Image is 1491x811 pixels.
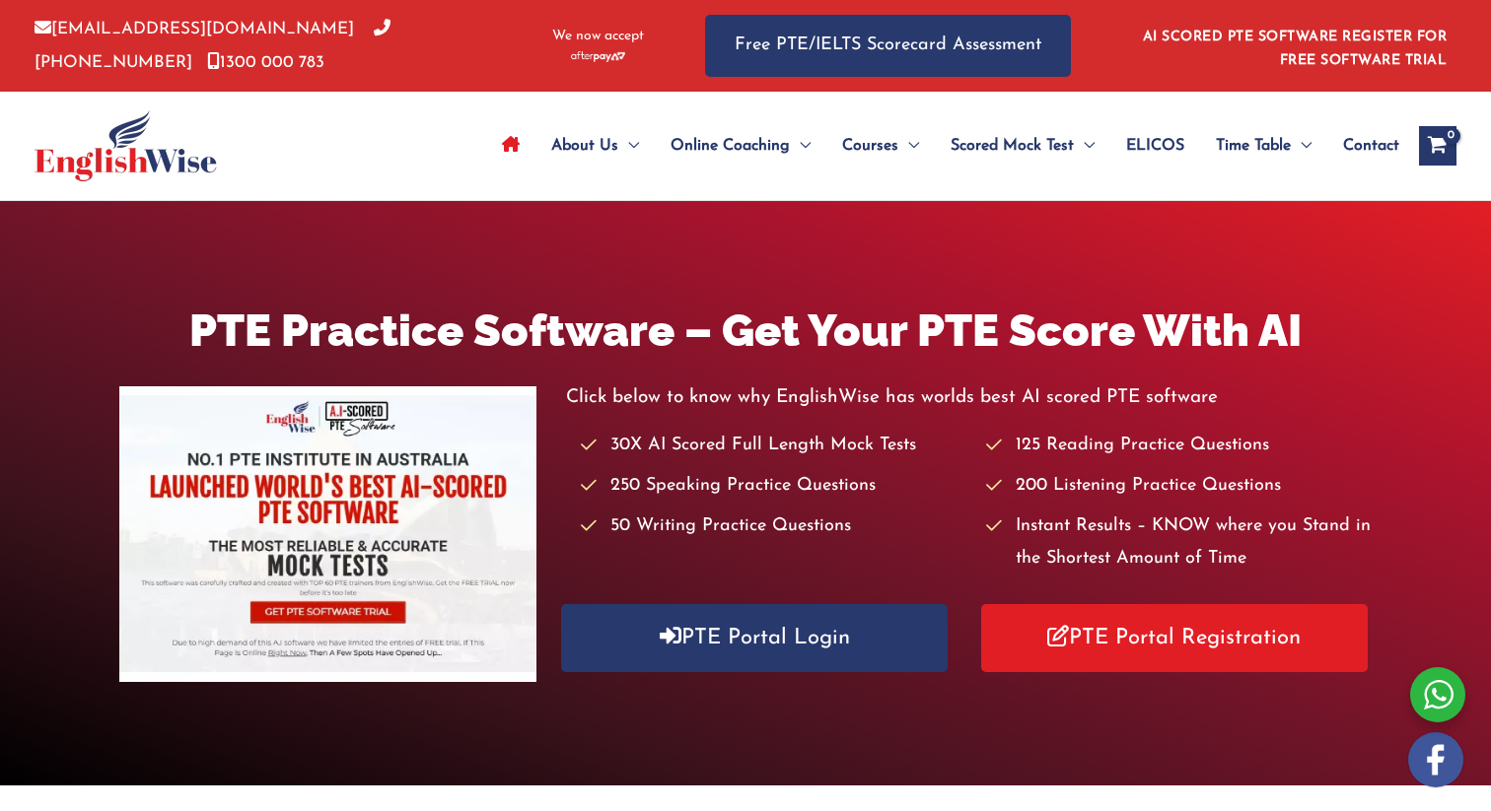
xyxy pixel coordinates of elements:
span: Scored Mock Test [951,111,1074,180]
li: 30X AI Scored Full Length Mock Tests [581,430,966,462]
li: 200 Listening Practice Questions [986,470,1372,503]
a: Time TableMenu Toggle [1200,111,1327,180]
a: Free PTE/IELTS Scorecard Assessment [705,15,1071,77]
span: Menu Toggle [898,111,919,180]
span: Online Coaching [671,111,790,180]
a: 1300 000 783 [207,54,324,71]
a: [PHONE_NUMBER] [35,21,390,70]
img: pte-institute-main [119,386,536,682]
img: cropped-ew-logo [35,110,217,181]
li: Instant Results – KNOW where you Stand in the Shortest Amount of Time [986,510,1372,576]
span: Menu Toggle [618,111,639,180]
a: Contact [1327,111,1399,180]
a: ELICOS [1110,111,1200,180]
h1: PTE Practice Software – Get Your PTE Score With AI [119,300,1372,362]
nav: Site Navigation: Main Menu [486,111,1399,180]
a: PTE Portal Registration [981,604,1368,672]
a: Scored Mock TestMenu Toggle [935,111,1110,180]
li: 50 Writing Practice Questions [581,510,966,543]
a: View Shopping Cart, empty [1419,126,1456,166]
a: Online CoachingMenu Toggle [655,111,826,180]
li: 250 Speaking Practice Questions [581,470,966,503]
span: Contact [1343,111,1399,180]
a: PTE Portal Login [561,604,948,672]
img: Afterpay-Logo [571,51,625,62]
p: Click below to know why EnglishWise has worlds best AI scored PTE software [566,381,1372,414]
span: About Us [551,111,618,180]
a: [EMAIL_ADDRESS][DOMAIN_NAME] [35,21,354,37]
img: white-facebook.png [1408,732,1463,787]
aside: Header Widget 1 [1131,14,1456,78]
span: Menu Toggle [1291,111,1312,180]
span: ELICOS [1126,111,1184,180]
li: 125 Reading Practice Questions [986,430,1372,462]
span: We now accept [552,27,644,46]
span: Menu Toggle [1074,111,1095,180]
span: Courses [842,111,898,180]
a: About UsMenu Toggle [535,111,655,180]
span: Time Table [1216,111,1291,180]
a: AI SCORED PTE SOFTWARE REGISTER FOR FREE SOFTWARE TRIAL [1143,30,1448,68]
a: CoursesMenu Toggle [826,111,935,180]
span: Menu Toggle [790,111,811,180]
